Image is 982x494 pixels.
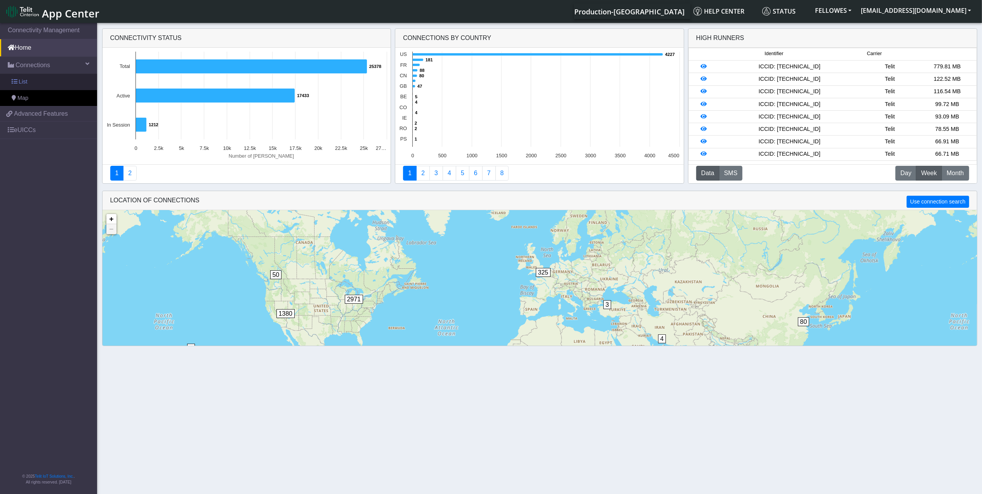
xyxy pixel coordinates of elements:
button: Week [916,166,942,181]
div: Telit [861,137,919,146]
div: ICCID: [TECHNICAL_ID] [718,137,861,146]
img: status.svg [762,7,771,16]
text: 88 [420,68,424,73]
span: App Center [42,6,99,21]
nav: Summary paging [110,166,383,181]
div: Connections By Country [395,29,684,48]
button: [EMAIL_ADDRESS][DOMAIN_NAME] [856,3,976,17]
span: List [19,78,27,86]
a: Zoom out [106,224,116,234]
text: 2 [415,126,417,131]
span: Week [921,169,937,178]
text: 4227 [665,52,675,57]
text: CN [400,73,407,78]
div: ICCID: [TECHNICAL_ID] [718,87,861,96]
span: Identifier [765,50,783,57]
span: 2 [187,344,195,353]
text: 20k [314,145,322,151]
text: 17433 [297,93,309,98]
div: 116.54 MB [919,87,976,96]
text: 4 [415,100,418,104]
div: Telit [861,125,919,134]
span: Month [947,169,964,178]
text: BE [400,94,407,99]
text: 25378 [369,64,381,69]
span: 2971 [345,295,363,304]
div: 99.72 MB [919,100,976,109]
span: Map [17,94,28,103]
text: 4 [415,110,418,115]
a: Telit IoT Solutions, Inc. [35,474,74,478]
a: Usage per Country [429,166,443,181]
text: 10k [223,145,231,151]
text: 1000 [467,153,478,158]
text: 3000 [585,153,596,158]
span: 325 [536,268,551,277]
button: FELLOWES [810,3,856,17]
span: 4 [658,334,666,343]
div: High Runners [696,33,744,43]
div: Telit [861,63,919,71]
text: 500 [438,153,447,158]
text: GB [400,83,407,89]
text: Total [119,63,130,69]
div: ICCID: [TECHNICAL_ID] [718,113,861,121]
text: 25k [360,145,368,151]
text: 0 [412,153,414,158]
img: knowledge.svg [693,7,702,16]
text: Active [116,93,130,99]
a: Carrier [416,166,430,181]
text: 181 [426,57,433,62]
text: 5k [179,145,184,151]
text: 5 [415,94,417,99]
a: Not Connected for 30 days [495,166,509,181]
div: Telit [861,150,919,158]
div: ICCID: [TECHNICAL_ID] [718,150,861,158]
text: 0 [134,145,137,151]
div: 66.71 MB [919,150,976,158]
text: 4000 [645,153,655,158]
text: 17.5k [289,145,302,151]
text: 2.5k [154,145,163,151]
text: 1 [415,137,417,141]
text: 12.5k [243,145,256,151]
a: 14 Days Trend [469,166,483,181]
div: 93.09 MB [919,113,976,121]
span: Advanced Features [14,109,68,118]
div: ICCID: [TECHNICAL_ID] [718,125,861,134]
a: Connections By Country [403,166,417,181]
div: Telit [861,100,919,109]
text: RO [400,125,407,131]
span: Day [900,169,911,178]
button: Use connection search [907,196,969,208]
a: Status [759,3,810,19]
button: Day [895,166,916,181]
span: Help center [693,7,744,16]
a: Usage by Carrier [456,166,469,181]
div: Telit [861,113,919,121]
span: 1380 [276,309,295,318]
a: Help center [690,3,759,19]
div: ICCID: [TECHNICAL_ID] [718,75,861,83]
text: 1500 [496,153,507,158]
text: 2000 [526,153,537,158]
div: LOCATION OF CONNECTIONS [103,191,977,210]
div: 122.52 MB [919,75,976,83]
text: 1212 [149,122,158,127]
text: 15k [269,145,277,151]
text: 80 [419,73,424,78]
button: Data [696,166,720,181]
text: 2 [415,121,417,125]
div: Telit [861,87,919,96]
text: Number of [PERSON_NAME] [228,153,294,159]
a: App Center [6,3,98,20]
text: 7.5k [200,145,209,151]
span: Status [762,7,796,16]
div: ICCID: [TECHNICAL_ID] [718,63,861,71]
span: 80 [798,317,810,326]
span: Carrier [867,50,882,57]
a: Zoom in [106,214,116,224]
img: logo-telit-cinterion-gw-new.png [6,5,39,18]
button: Month [942,166,969,181]
div: 4 [658,334,666,358]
